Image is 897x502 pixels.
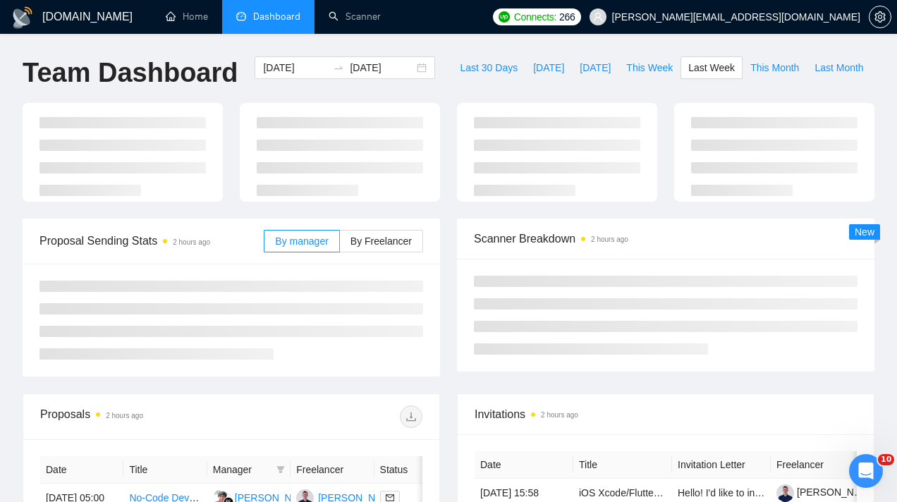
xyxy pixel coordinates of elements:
[593,12,603,22] span: user
[333,62,344,73] span: swap-right
[572,56,618,79] button: [DATE]
[380,462,438,477] span: Status
[253,11,300,23] span: Dashboard
[814,60,863,75] span: Last Month
[474,230,858,247] span: Scanner Breakdown
[236,11,246,21] span: dashboard
[11,6,34,29] img: logo
[807,56,871,79] button: Last Month
[743,56,807,79] button: This Month
[869,11,891,23] a: setting
[350,60,414,75] input: End date
[40,456,123,484] th: Date
[776,486,878,498] a: [PERSON_NAME]
[213,462,271,477] span: Manager
[475,405,857,423] span: Invitations
[460,60,518,75] span: Last 30 Days
[869,6,891,28] button: setting
[123,456,207,484] th: Title
[618,56,681,79] button: This Week
[350,235,412,247] span: By Freelancer
[591,235,628,243] time: 2 hours ago
[475,451,573,479] th: Date
[291,456,374,484] th: Freelancer
[329,11,381,23] a: searchScanner
[514,9,556,25] span: Connects:
[39,232,264,250] span: Proposal Sending Stats
[672,451,771,479] th: Invitation Letter
[207,456,291,484] th: Manager
[776,484,794,502] img: c1hzU8OLLnWiiEgDChoglcY7OAxyNbTH65VKZ0PldAuLxMq-TiZqnRk3cDiArkvFHv
[333,62,344,73] span: to
[626,60,673,75] span: This Week
[771,451,869,479] th: Freelancer
[878,454,894,465] span: 10
[559,9,575,25] span: 266
[452,56,525,79] button: Last 30 Days
[688,60,735,75] span: Last Week
[499,11,510,23] img: upwork-logo.png
[40,405,231,428] div: Proposals
[681,56,743,79] button: Last Week
[855,226,874,238] span: New
[276,465,285,474] span: filter
[275,235,328,247] span: By manager
[166,11,208,23] a: homeHome
[573,451,672,479] th: Title
[274,459,288,480] span: filter
[580,60,611,75] span: [DATE]
[849,454,883,488] iframe: Intercom live chat
[533,60,564,75] span: [DATE]
[173,238,210,246] time: 2 hours ago
[106,412,143,420] time: 2 hours ago
[263,60,327,75] input: Start date
[23,56,238,90] h1: Team Dashboard
[525,56,572,79] button: [DATE]
[750,60,799,75] span: This Month
[386,494,394,502] span: mail
[541,411,578,419] time: 2 hours ago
